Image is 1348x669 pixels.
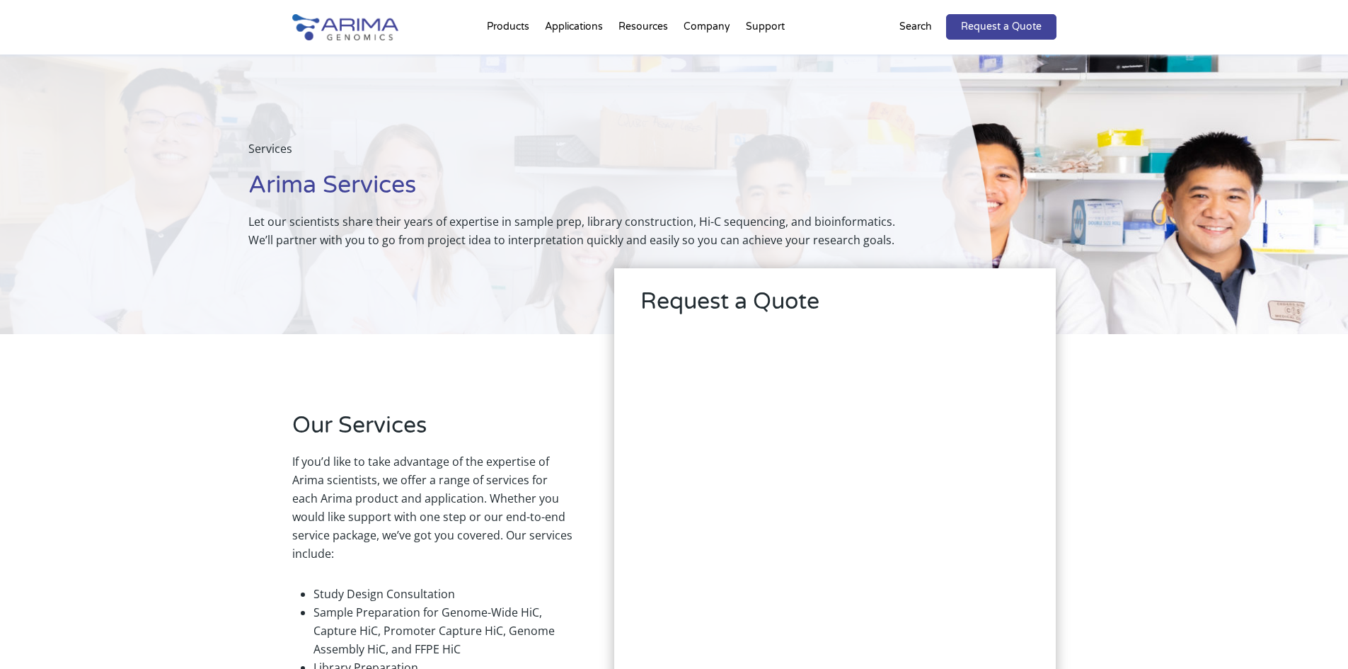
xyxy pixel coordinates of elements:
[292,452,572,574] p: If you’d like to take advantage of the expertise of Arima scientists, we offer a range of service...
[313,585,572,603] li: Study Design Consultation
[248,169,922,212] h1: Arima Services
[248,139,922,169] p: Services
[248,212,922,249] p: Let our scientists share their years of expertise in sample prep, library construction, Hi-C sequ...
[899,18,932,36] p: Search
[292,410,572,452] h2: Our Services
[946,14,1056,40] a: Request a Quote
[640,286,1030,328] h2: Request a Quote
[313,603,572,658] li: Sample Preparation for Genome-Wide HiC, Capture HiC, Promoter Capture HiC, Genome Assembly HiC, a...
[292,14,398,40] img: Arima-Genomics-logo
